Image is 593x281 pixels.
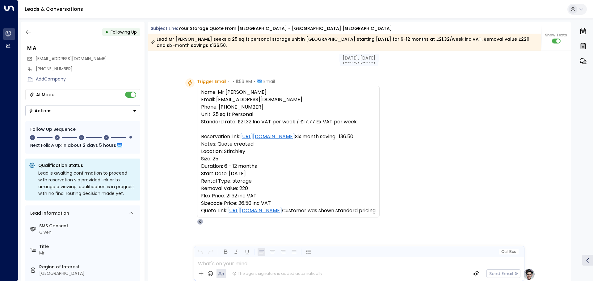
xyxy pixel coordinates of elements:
div: Lead is awaiting confirmation to proceed with reservation via provided link or to arrange a viewi... [38,170,137,197]
span: Trigger Email [197,78,226,85]
div: [PHONE_NUMBER] [36,66,140,72]
div: Lead Information [28,210,69,217]
button: Undo [196,248,204,256]
div: Actions [29,108,52,114]
p: Qualification Status [38,162,137,168]
div: [DATE], [DATE] [339,54,379,62]
div: Your storage quote from [GEOGRAPHIC_DATA] - [GEOGRAPHIC_DATA] [GEOGRAPHIC_DATA] [179,25,392,32]
a: [URL][DOMAIN_NAME] [240,133,295,140]
pre: Name: Mr [PERSON_NAME] Email: [EMAIL_ADDRESS][DOMAIN_NAME] Phone: [PHONE_NUMBER] Unit: 25 sq ft P... [201,89,376,214]
span: maz.alsadi1979@gmail.com [36,56,107,62]
span: • [228,78,229,85]
span: | [507,250,508,254]
span: Email [263,78,275,85]
a: Leads & Conversations [25,6,83,13]
button: Redo [207,248,215,256]
div: Follow Up Sequence [30,126,135,133]
img: profile-logo.png [523,268,535,280]
span: Cc Bcc [501,250,516,254]
span: Subject Line: [151,25,178,31]
div: Next Follow Up: [30,142,135,149]
span: • [254,78,255,85]
div: AI Mode [36,92,54,98]
div: • [105,27,108,38]
span: Show Texts [545,32,567,38]
div: Given [39,229,138,236]
div: The agent signature is added automatically [232,271,322,276]
button: Actions [25,105,140,116]
span: In about 2 days 5 hours [62,142,116,149]
div: Button group with a nested menu [25,105,140,116]
a: [URL][DOMAIN_NAME] [227,207,282,214]
div: AddCompany [36,76,140,82]
div: Lead Mr [PERSON_NAME] seeks a 25 sq ft personal storage unit in [GEOGRAPHIC_DATA] starting [DATE]... [151,36,538,48]
button: Cc|Bcc [498,249,518,255]
label: Region of Interest [39,264,138,270]
span: 11:56 AM [236,78,252,85]
div: [GEOGRAPHIC_DATA] [39,270,138,277]
span: • [233,78,234,85]
div: Mr [39,250,138,256]
span: Following Up [111,29,137,35]
label: Title [39,243,138,250]
label: SMS Consent [39,223,138,229]
div: O [197,219,203,225]
span: [EMAIL_ADDRESS][DOMAIN_NAME] [36,56,107,62]
div: M A [27,44,140,52]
